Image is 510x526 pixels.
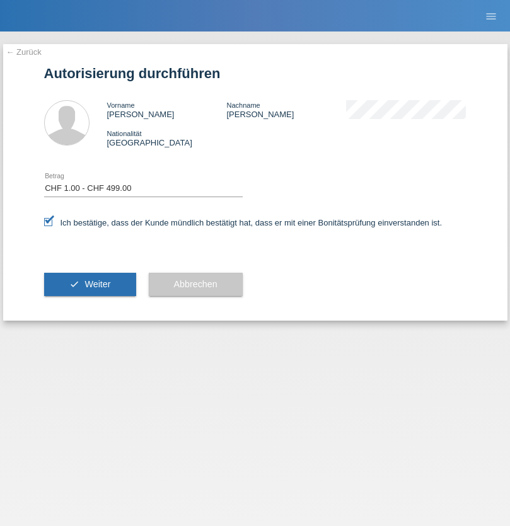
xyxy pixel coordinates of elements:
[226,101,260,109] span: Nachname
[44,273,136,297] button: check Weiter
[107,101,135,109] span: Vorname
[149,273,243,297] button: Abbrechen
[44,218,443,227] label: Ich bestätige, dass der Kunde mündlich bestätigt hat, dass er mit einer Bonitätsprüfung einversta...
[107,129,227,147] div: [GEOGRAPHIC_DATA]
[485,10,497,23] i: menu
[174,279,217,289] span: Abbrechen
[107,130,142,137] span: Nationalität
[84,279,110,289] span: Weiter
[478,12,504,20] a: menu
[6,47,42,57] a: ← Zurück
[69,279,79,289] i: check
[107,100,227,119] div: [PERSON_NAME]
[226,100,346,119] div: [PERSON_NAME]
[44,66,467,81] h1: Autorisierung durchführen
